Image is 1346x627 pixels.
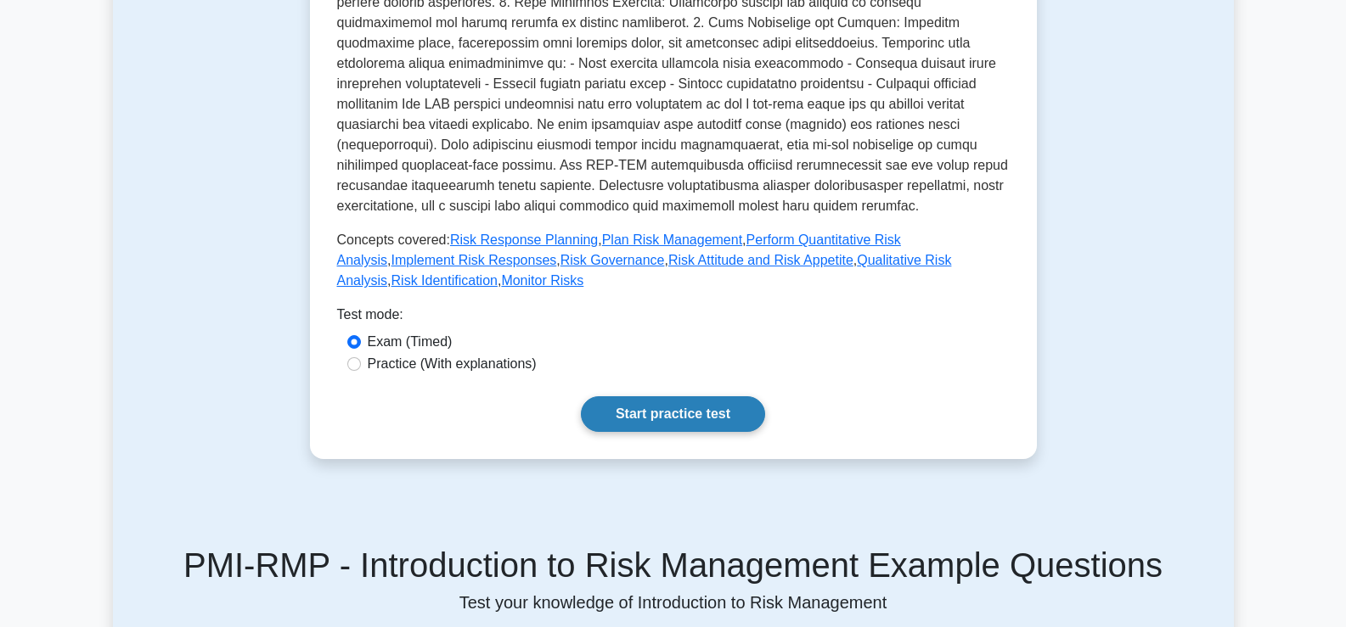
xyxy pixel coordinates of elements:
[560,253,665,267] a: Risk Governance
[391,273,498,288] a: Risk Identification
[123,545,1224,585] h5: PMI-RMP - Introduction to Risk Management Example Questions
[337,305,1010,332] div: Test mode:
[123,592,1224,613] p: Test your knowledge of Introduction to Risk Management
[450,232,598,247] a: Risk Response Planning
[668,253,853,267] a: Risk Attitude and Risk Appetite
[391,253,557,267] a: Implement Risk Responses
[368,332,453,352] label: Exam (Timed)
[581,396,765,432] a: Start practice test
[337,253,952,288] a: Qualitative Risk Analysis
[368,354,537,374] label: Practice (With explanations)
[602,232,742,247] a: Plan Risk Management
[501,273,583,288] a: Monitor Risks
[337,230,1010,291] p: Concepts covered: , , , , , , , ,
